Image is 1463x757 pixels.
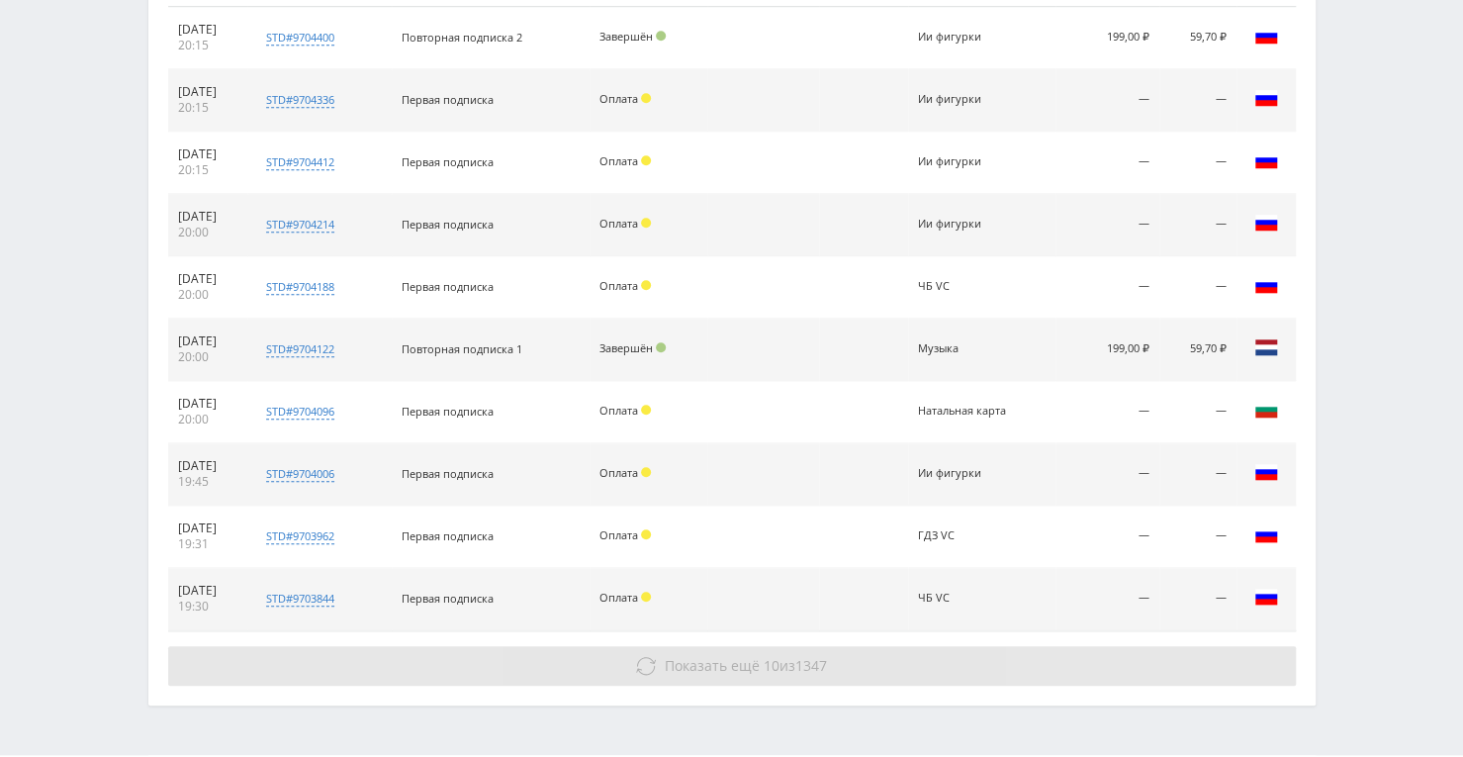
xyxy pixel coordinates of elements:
td: — [1159,506,1236,568]
div: std#9704214 [266,217,334,233]
div: Натальная карта [918,405,1007,418]
img: bgr.png [1254,398,1278,422]
td: — [1055,381,1159,443]
img: rus.png [1254,211,1278,235]
span: из [665,656,827,675]
span: Первая подписка [402,528,494,543]
td: — [1159,132,1236,194]
span: Повторная подписка 1 [402,341,522,356]
span: Завершён [599,29,653,44]
td: — [1159,194,1236,256]
span: Первая подписка [402,217,494,232]
div: Ии фигурки [918,467,1007,480]
img: rus.png [1254,86,1278,110]
td: — [1159,69,1236,132]
div: 20:00 [178,412,237,427]
div: std#9703844 [266,591,334,607]
td: — [1055,69,1159,132]
img: rus.png [1254,460,1278,484]
span: Холд [641,155,651,165]
span: Холд [641,218,651,228]
div: ЧБ VC [918,592,1007,605]
span: Холд [641,280,651,290]
div: [DATE] [178,271,237,287]
span: Оплата [599,216,638,231]
div: [DATE] [178,520,237,536]
div: [DATE] [178,146,237,162]
button: Показать ещё 10из1347 [168,646,1296,686]
td: — [1159,568,1236,630]
div: std#9704006 [266,466,334,482]
span: Оплата [599,153,638,168]
div: 20:15 [178,100,237,116]
img: rus.png [1254,24,1278,47]
div: std#9704188 [266,279,334,295]
td: 59,70 ₽ [1159,7,1236,69]
div: std#9704412 [266,154,334,170]
td: — [1159,381,1236,443]
img: nld.png [1254,335,1278,359]
span: Завершён [599,340,653,355]
span: Холд [641,93,651,103]
td: — [1159,443,1236,506]
span: Подтвержден [656,342,666,352]
img: rus.png [1254,273,1278,297]
div: Ии фигурки [918,93,1007,106]
div: Ии фигурки [918,155,1007,168]
span: Оплата [599,590,638,605]
div: [DATE] [178,333,237,349]
span: Подтвержден [656,31,666,41]
div: std#9704122 [266,341,334,357]
span: Первая подписка [402,279,494,294]
span: Холд [641,529,651,539]
span: Первая подписка [402,404,494,419]
span: 1347 [795,656,827,675]
td: 59,70 ₽ [1159,319,1236,381]
div: ГДЗ VC [918,529,1007,542]
span: Оплата [599,465,638,480]
div: [DATE] [178,22,237,38]
img: rus.png [1254,148,1278,172]
div: std#9703962 [266,528,334,544]
td: — [1055,132,1159,194]
div: Ии фигурки [918,31,1007,44]
div: std#9704096 [266,404,334,420]
div: Ии фигурки [918,218,1007,231]
div: 20:00 [178,349,237,365]
div: 20:15 [178,162,237,178]
div: [DATE] [178,396,237,412]
div: 20:00 [178,287,237,303]
td: — [1055,194,1159,256]
div: 20:00 [178,225,237,240]
td: — [1055,568,1159,630]
span: Оплата [599,278,638,293]
div: Музыка [918,342,1007,355]
div: 19:30 [178,599,237,615]
span: Оплата [599,527,638,542]
span: Оплата [599,91,638,106]
div: std#9704400 [266,30,334,46]
td: 199,00 ₽ [1055,7,1159,69]
div: [DATE] [178,583,237,599]
div: std#9704336 [266,92,334,108]
img: rus.png [1254,585,1278,609]
span: Первая подписка [402,466,494,481]
div: [DATE] [178,458,237,474]
td: — [1159,256,1236,319]
td: — [1055,443,1159,506]
td: — [1055,256,1159,319]
img: rus.png [1254,522,1278,546]
span: Показать ещё [665,656,760,675]
span: Холд [641,467,651,477]
span: Повторная подписка 2 [402,30,522,45]
span: Холд [641,592,651,602]
div: 19:45 [178,474,237,490]
span: Холд [641,405,651,415]
span: Оплата [599,403,638,418]
span: 10 [764,656,779,675]
div: ЧБ VC [918,280,1007,293]
td: 199,00 ₽ [1055,319,1159,381]
span: Первая подписка [402,154,494,169]
span: Первая подписка [402,591,494,606]
div: [DATE] [178,84,237,100]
